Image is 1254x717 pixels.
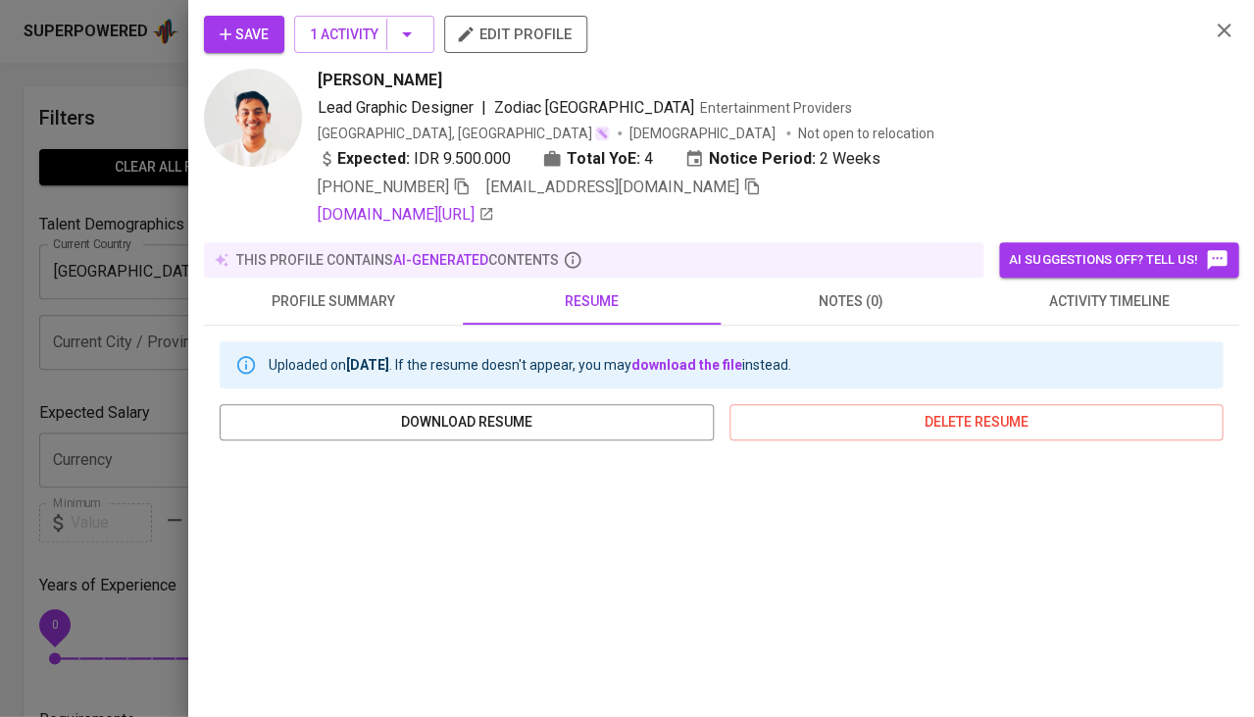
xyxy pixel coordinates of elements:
p: Not open to relocation [798,124,934,143]
b: [DATE] [346,357,389,373]
b: Notice Period: [709,147,816,171]
span: Entertainment Providers [700,100,852,116]
button: 1 Activity [294,16,434,53]
div: IDR 9.500.000 [318,147,511,171]
span: [PERSON_NAME] [318,69,442,92]
span: download resume [235,410,698,435]
span: resume [475,289,710,314]
span: Lead Graphic Designer [318,98,474,117]
button: edit profile [444,16,587,53]
a: download the file [631,357,742,373]
div: [GEOGRAPHIC_DATA], [GEOGRAPHIC_DATA] [318,124,610,143]
a: edit profile [444,26,587,41]
button: Save [204,16,284,53]
img: 7a6f03223172cba410da5763e837fc5f.jfif [204,69,302,167]
span: 1 Activity [310,23,419,47]
span: delete resume [745,410,1208,435]
b: Expected: [337,147,410,171]
span: [PHONE_NUMBER] [318,178,449,196]
b: Total YoE: [567,147,640,171]
span: notes (0) [733,289,969,314]
div: 2 Weeks [684,147,880,171]
button: AI suggestions off? Tell us! [999,242,1238,278]
span: Save [220,23,269,47]
p: this profile contains contents [236,250,559,270]
span: [DEMOGRAPHIC_DATA] [629,124,778,143]
span: 4 [644,147,653,171]
span: edit profile [460,22,572,47]
span: AI-generated [393,252,488,268]
img: magic_wand.svg [594,126,610,141]
a: [DOMAIN_NAME][URL] [318,203,494,227]
button: download resume [220,404,714,440]
span: | [481,96,486,120]
span: [EMAIL_ADDRESS][DOMAIN_NAME] [486,178,739,196]
span: Zodiac [GEOGRAPHIC_DATA] [494,98,694,117]
span: AI suggestions off? Tell us! [1009,248,1229,272]
button: delete resume [729,404,1224,440]
span: activity timeline [991,289,1227,314]
span: profile summary [216,289,451,314]
div: Uploaded on . If the resume doesn't appear, you may instead. [269,347,791,383]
